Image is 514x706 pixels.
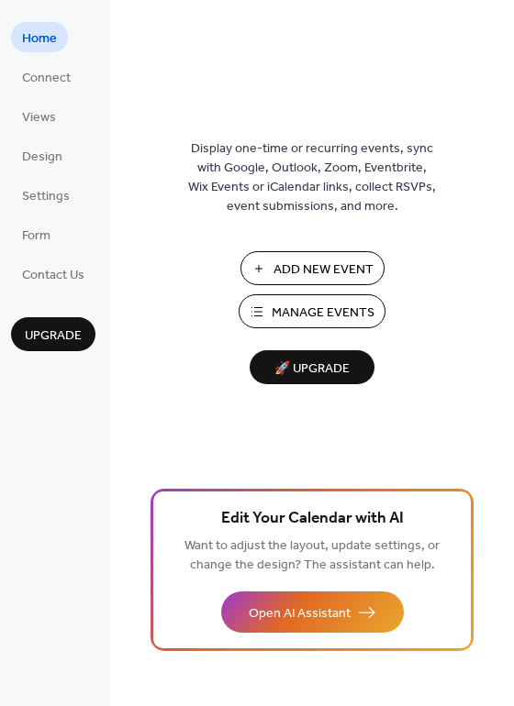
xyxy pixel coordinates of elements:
[188,139,436,216] span: Display one-time or recurring events, sync with Google, Outlook, Zoom, Eventbrite, Wix Events or ...
[25,326,82,346] span: Upgrade
[240,251,385,285] button: Add New Event
[11,317,95,351] button: Upgrade
[22,29,57,49] span: Home
[272,303,374,323] span: Manage Events
[11,180,81,210] a: Settings
[22,266,84,285] span: Contact Us
[249,604,351,623] span: Open AI Assistant
[221,591,404,633] button: Open AI Assistant
[274,260,374,280] span: Add New Event
[250,350,374,384] button: 🚀 Upgrade
[22,148,62,167] span: Design
[22,187,70,206] span: Settings
[22,69,71,88] span: Connect
[11,61,82,92] a: Connect
[261,357,363,381] span: 🚀 Upgrade
[11,22,68,52] a: Home
[11,259,95,289] a: Contact Us
[11,219,61,249] a: Form
[221,506,404,532] span: Edit Your Calendar with AI
[11,140,73,171] a: Design
[22,108,56,127] span: Views
[239,294,385,328] button: Manage Events
[11,101,67,131] a: Views
[184,534,440,578] span: Want to adjust the layout, update settings, or change the design? The assistant can help.
[22,226,50,246] span: Form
